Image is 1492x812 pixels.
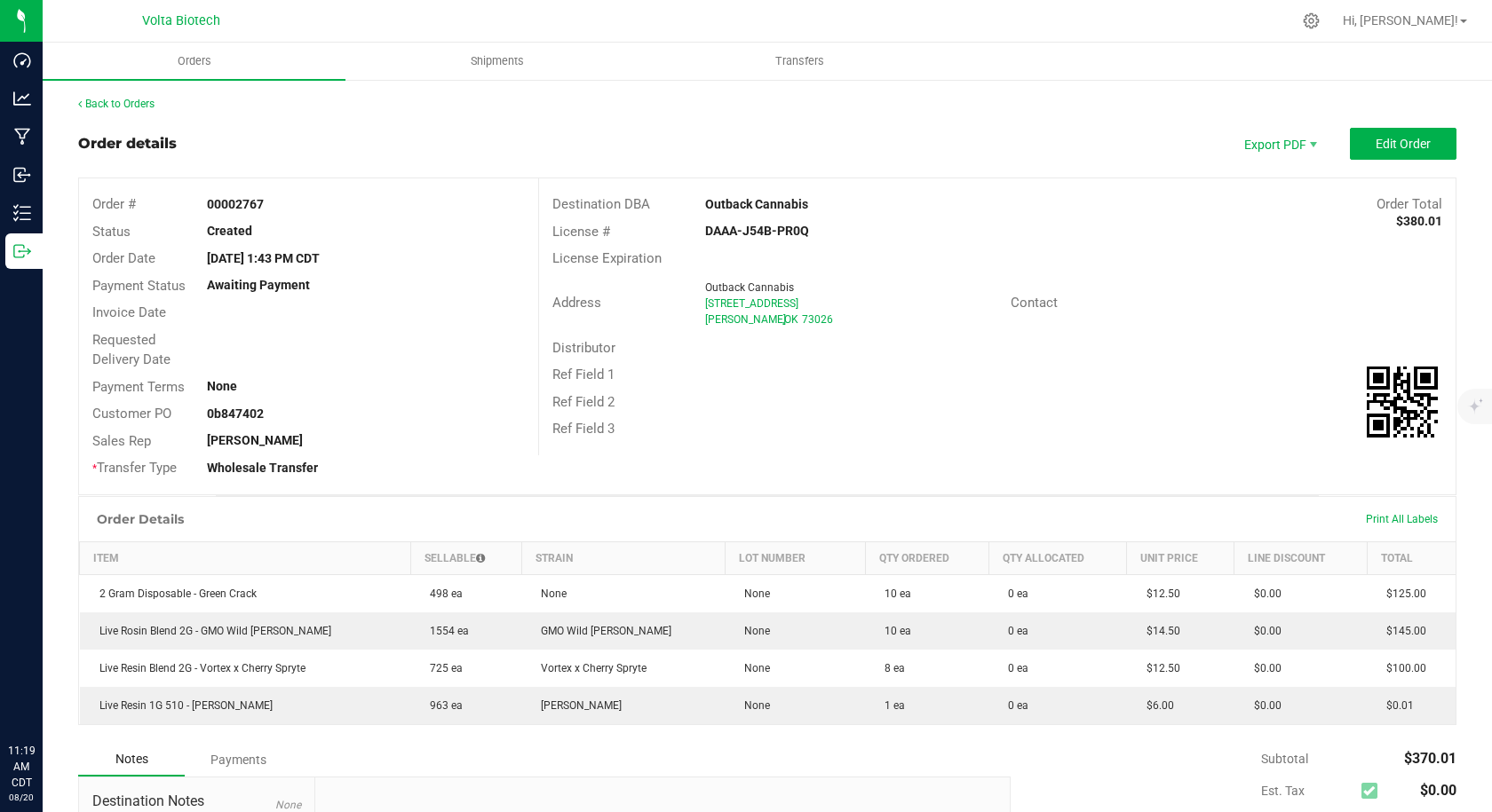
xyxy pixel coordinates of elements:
span: $0.00 [1245,699,1282,712]
img: Scan me! [1367,367,1438,438]
span: Order Date [92,250,155,266]
strong: Created [207,224,252,238]
span: $0.00 [1420,782,1456,799]
a: Orders [43,43,345,80]
span: 1 ea [876,699,905,712]
span: Export PDF [1226,128,1332,160]
span: Vortex x Cherry Spryte [532,662,647,674]
span: $14.50 [1138,625,1180,637]
button: Edit Order [1350,128,1456,160]
span: $100.00 [1377,662,1426,674]
strong: [DATE] 1:43 PM CDT [207,251,320,265]
span: 10 ea [876,625,911,637]
span: Edit Order [1376,137,1431,151]
span: $0.00 [1245,587,1282,600]
span: None [735,699,770,712]
h1: Order Details [97,512,184,526]
inline-svg: Outbound [13,242,31,260]
span: Distributor [552,340,615,356]
a: Back to Orders [78,98,155,110]
span: 0 ea [999,699,1028,712]
span: None [275,799,301,811]
span: Sales Rep [92,433,151,449]
iframe: Resource center [18,670,71,723]
span: Ref Field 1 [552,367,615,382]
strong: $380.01 [1396,214,1442,228]
span: None [735,662,770,674]
span: 1554 ea [421,625,469,637]
span: $145.00 [1377,625,1426,637]
span: Order Total [1377,196,1442,212]
span: $0.00 [1245,662,1282,674]
th: Line Discount [1234,541,1367,574]
th: Item [80,541,411,574]
span: Live Resin Blend 2G - Vortex x Cherry Spryte [91,662,306,674]
th: Lot Number [725,541,865,574]
span: 0 ea [999,587,1028,600]
span: Live Rosin Blend 2G - GMO Wild [PERSON_NAME] [91,625,331,637]
span: [PERSON_NAME] [705,313,786,326]
span: 10 ea [876,587,911,600]
span: Orders [154,53,235,69]
inline-svg: Dashboard [13,51,31,69]
strong: 00002767 [207,197,264,211]
span: $0.01 [1377,699,1414,712]
span: $370.01 [1404,750,1456,767]
a: Shipments [345,43,648,80]
span: 73026 [802,313,833,326]
span: 0 ea [999,662,1028,674]
strong: 0b847402 [207,406,264,421]
span: Contact [1011,295,1058,311]
th: Sellable [410,541,521,574]
th: Qty Allocated [988,541,1126,574]
inline-svg: Inbound [13,166,31,184]
span: [PERSON_NAME] [532,699,622,712]
span: Customer PO [92,406,171,422]
span: $0.00 [1245,625,1282,637]
div: Payments [185,744,291,776]
th: Total [1367,541,1456,574]
div: Notes [78,743,185,777]
inline-svg: Inventory [13,204,31,222]
div: Order details [78,133,177,154]
span: Destination DBA [552,196,650,212]
span: None [735,587,770,600]
strong: DAAA-J54B-PR0Q [705,224,809,238]
span: , [782,313,784,326]
span: Invoice Date [92,304,166,320]
span: Ref Field 2 [552,394,615,410]
span: Shipments [447,53,548,69]
span: $6.00 [1138,699,1174,712]
span: OK [784,313,798,326]
span: Outback Cannabis [705,281,794,294]
p: 08/20 [8,791,35,804]
inline-svg: Analytics [13,90,31,107]
qrcode: 00002767 [1367,367,1438,438]
span: $12.50 [1138,662,1180,674]
span: $12.50 [1138,587,1180,600]
strong: None [207,379,237,393]
span: $125.00 [1377,587,1426,600]
span: Payment Status [92,278,186,294]
a: Transfers [648,43,951,80]
span: Requested Delivery Date [92,332,171,368]
span: Address [552,295,601,311]
span: Volta Biotech [142,13,220,28]
span: GMO Wild [PERSON_NAME] [532,625,671,637]
th: Strain [521,541,725,574]
span: License # [552,224,610,240]
strong: Outback Cannabis [705,197,808,211]
span: None [735,625,770,637]
strong: [PERSON_NAME] [207,433,303,447]
p: 11:19 AM CDT [8,743,35,791]
span: Destination Notes [92,791,301,812]
div: Manage settings [1300,12,1322,29]
span: Transfer Type [92,460,177,476]
span: None [532,587,567,600]
span: 498 ea [421,587,463,600]
th: Qty Ordered [865,541,988,574]
span: Hi, [PERSON_NAME]! [1343,13,1458,28]
span: Order # [92,196,136,212]
span: Payment Terms [92,379,185,395]
span: Status [92,224,131,240]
